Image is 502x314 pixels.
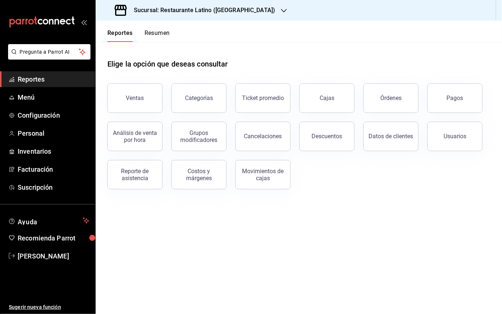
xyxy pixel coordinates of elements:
[128,6,275,15] h3: Sucursal: Restaurante Latino ([GEOGRAPHIC_DATA])
[8,44,90,60] button: Pregunta a Parrot AI
[363,122,419,151] button: Datos de clientes
[380,94,402,101] div: Órdenes
[107,160,163,189] button: Reporte de asistencia
[299,83,355,113] button: Cajas
[176,129,222,143] div: Grupos modificadores
[18,182,89,192] span: Suscripción
[242,94,284,101] div: Ticket promedio
[20,48,79,56] span: Pregunta a Parrot AI
[107,122,163,151] button: Análisis de venta por hora
[444,133,466,140] div: Usuarios
[126,94,144,101] div: Ventas
[427,122,483,151] button: Usuarios
[107,58,228,69] h1: Elige la opción que deseas consultar
[185,94,213,101] div: Categorías
[427,83,483,113] button: Pagos
[18,110,89,120] span: Configuración
[176,168,222,182] div: Costos y márgenes
[320,94,334,101] div: Cajas
[363,83,419,113] button: Órdenes
[5,53,90,61] a: Pregunta a Parrot AI
[240,168,286,182] div: Movimientos de cajas
[81,19,87,25] button: open_drawer_menu
[171,160,227,189] button: Costos y márgenes
[9,303,89,311] span: Sugerir nueva función
[107,29,170,42] div: navigation tabs
[312,133,342,140] div: Descuentos
[107,83,163,113] button: Ventas
[299,122,355,151] button: Descuentos
[18,74,89,84] span: Reportes
[235,160,291,189] button: Movimientos de cajas
[145,29,170,42] button: Resumen
[112,129,158,143] div: Análisis de venta por hora
[235,83,291,113] button: Ticket promedio
[112,168,158,182] div: Reporte de asistencia
[18,92,89,102] span: Menú
[18,251,89,261] span: [PERSON_NAME]
[18,164,89,174] span: Facturación
[18,128,89,138] span: Personal
[18,216,80,225] span: Ayuda
[244,133,282,140] div: Cancelaciones
[447,94,463,101] div: Pagos
[18,146,89,156] span: Inventarios
[369,133,413,140] div: Datos de clientes
[107,29,133,42] button: Reportes
[171,122,227,151] button: Grupos modificadores
[235,122,291,151] button: Cancelaciones
[18,233,89,243] span: Recomienda Parrot
[171,83,227,113] button: Categorías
